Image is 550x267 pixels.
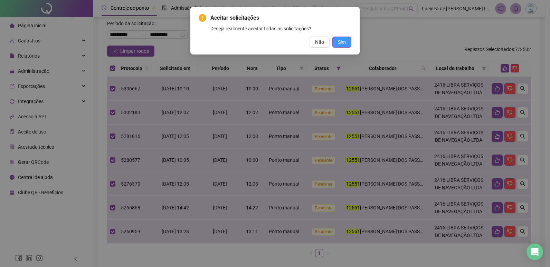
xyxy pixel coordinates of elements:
div: Deseja realmente aceitar todas as solicitações? [210,25,351,32]
span: Aceitar solicitações [210,14,351,22]
button: Sim [332,37,351,48]
span: Sim [338,38,346,46]
div: Open Intercom Messenger [527,244,543,260]
span: Não [315,38,324,46]
button: Não [310,37,330,48]
span: exclamation-circle [199,14,206,22]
